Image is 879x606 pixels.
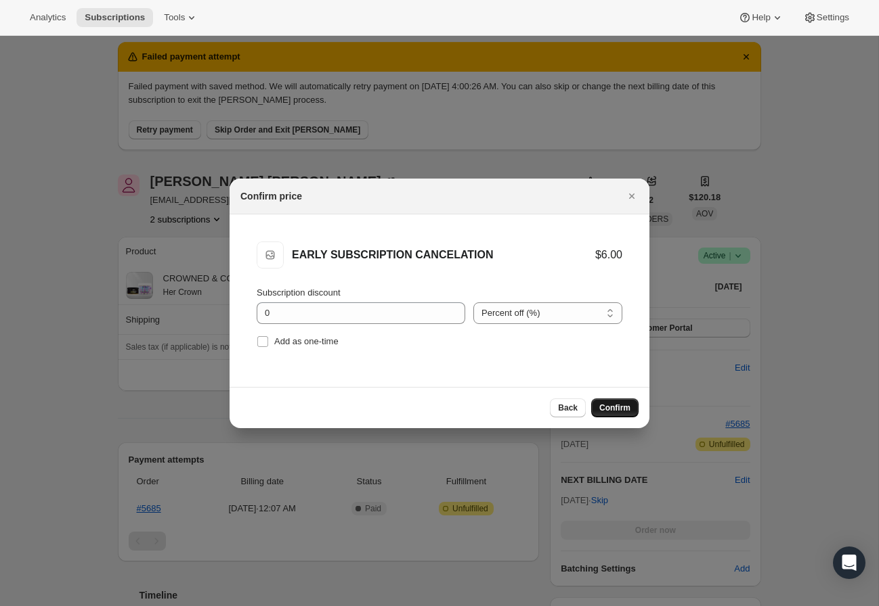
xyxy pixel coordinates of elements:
span: Settings [817,12,849,23]
span: Analytics [30,12,66,23]
button: Tools [156,8,207,27]
span: Back [558,402,578,413]
button: Analytics [22,8,74,27]
span: Tools [164,12,185,23]
div: EARLY SUBSCRIPTION CANCELATION [292,248,595,262]
div: $6.00 [595,248,622,262]
button: Settings [795,8,857,27]
span: Subscriptions [85,12,145,23]
span: Add as one-time [274,336,339,346]
div: Open Intercom Messenger [833,546,865,579]
button: Help [730,8,792,27]
button: Back [550,398,586,417]
span: Subscription discount [257,287,341,298]
button: Confirm [591,398,639,417]
span: Help [752,12,770,23]
span: Confirm [599,402,630,413]
h2: Confirm price [240,189,302,203]
button: Subscriptions [77,8,153,27]
button: Close [622,187,641,206]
